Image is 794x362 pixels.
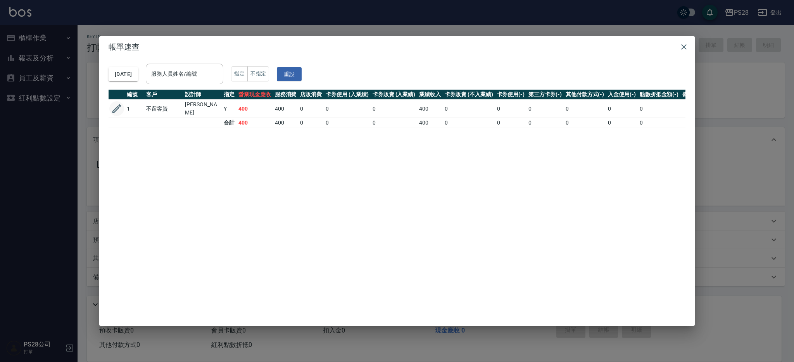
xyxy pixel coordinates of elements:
td: 0 [298,118,324,128]
th: 店販消費 [298,90,324,100]
th: 業績收入 [417,90,443,100]
th: 指定 [222,90,236,100]
td: 0 [371,100,418,118]
td: 不留客資 [144,100,183,118]
th: 卡券販賣 (入業績) [371,90,418,100]
th: 卡券使用(-) [495,90,527,100]
td: 400 [236,100,273,118]
button: 不指定 [247,66,269,81]
th: 第三方卡券(-) [526,90,564,100]
td: 0 [298,100,324,118]
button: 指定 [231,66,248,81]
td: 0 [526,100,564,118]
td: 0 [564,100,606,118]
td: 400 [273,100,299,118]
td: Y [222,100,236,118]
th: 卡券使用 (入業績) [324,90,371,100]
th: 入金使用(-) [606,90,638,100]
h2: 帳單速查 [99,36,695,58]
td: 0 [443,100,495,118]
td: 合計 [222,118,236,128]
th: 備註 [680,90,695,100]
button: [DATE] [109,67,138,81]
td: 0 [638,100,680,118]
td: 0 [324,118,371,128]
td: 0 [606,100,638,118]
td: 0 [495,118,527,128]
th: 客戶 [144,90,183,100]
td: 400 [236,118,273,128]
th: 服務消費 [273,90,299,100]
td: 0 [606,118,638,128]
th: 點數折抵金額(-) [638,90,680,100]
th: 設計師 [183,90,222,100]
td: 400 [273,118,299,128]
td: 400 [417,118,443,128]
th: 營業現金應收 [236,90,273,100]
td: 0 [638,118,680,128]
td: 0 [495,100,527,118]
td: [PERSON_NAME] [183,100,222,118]
td: 0 [371,118,418,128]
td: 0 [443,118,495,128]
th: 其他付款方式(-) [564,90,606,100]
th: 卡券販賣 (不入業績) [443,90,495,100]
td: 0 [324,100,371,118]
th: 編號 [125,90,144,100]
td: 400 [417,100,443,118]
button: 重設 [277,67,302,81]
td: 0 [564,118,606,128]
td: 0 [526,118,564,128]
td: 1 [125,100,144,118]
